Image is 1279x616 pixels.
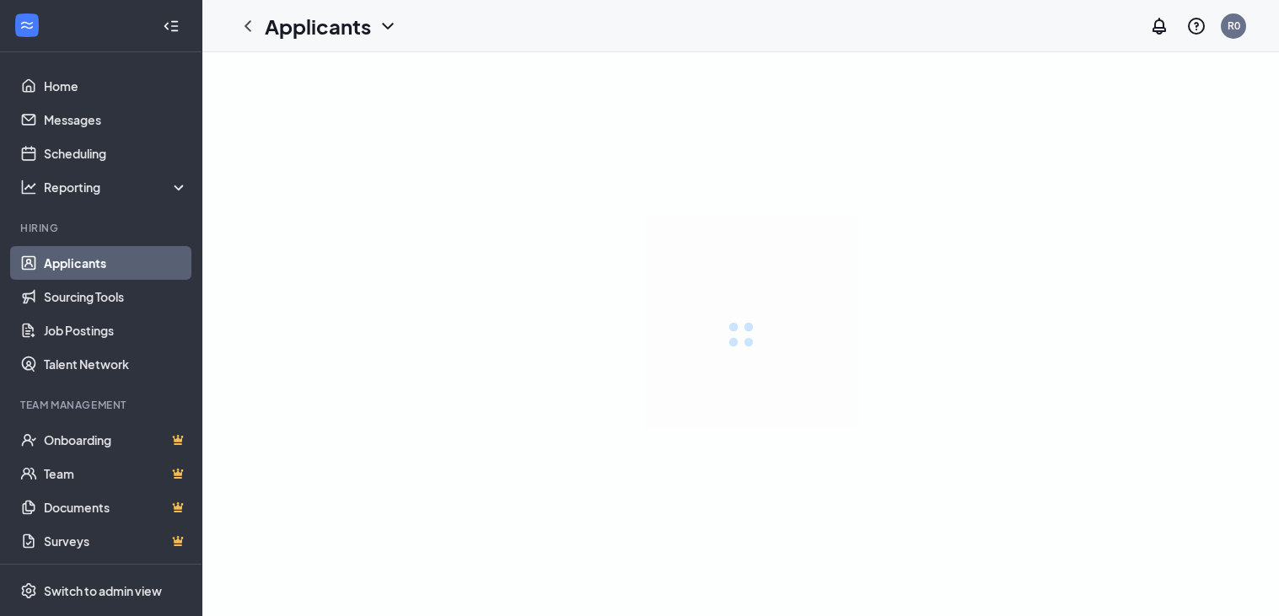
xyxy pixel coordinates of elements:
a: SurveysCrown [44,524,188,558]
a: Sourcing Tools [44,280,188,313]
a: Applicants [44,246,188,280]
a: Job Postings [44,313,188,347]
a: Messages [44,103,188,137]
a: Scheduling [44,137,188,170]
h1: Applicants [265,12,371,40]
a: DocumentsCrown [44,490,188,524]
div: Reporting [44,179,189,196]
svg: Settings [20,582,37,599]
div: Team Management [20,398,185,412]
svg: WorkstreamLogo [19,17,35,34]
svg: ChevronLeft [238,16,258,36]
a: Talent Network [44,347,188,381]
div: R0 [1228,19,1240,33]
svg: ChevronDown [378,16,398,36]
div: Switch to admin view [44,582,162,599]
svg: Analysis [20,179,37,196]
div: Hiring [20,221,185,235]
a: TeamCrown [44,457,188,490]
a: OnboardingCrown [44,423,188,457]
svg: Collapse [163,18,180,35]
svg: Notifications [1149,16,1169,36]
svg: QuestionInfo [1186,16,1206,36]
a: Home [44,69,188,103]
